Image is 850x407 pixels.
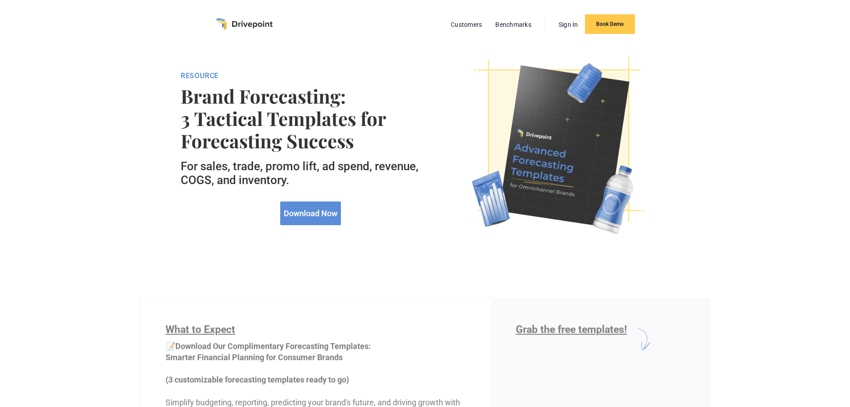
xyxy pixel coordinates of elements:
[166,375,349,384] strong: (3 customizable forecasting templates ready to go)
[491,19,536,30] a: Benchmarks
[627,323,658,354] img: arrow
[166,323,235,336] span: What to Expect
[516,323,627,354] h6: Grab the free templates!
[181,85,440,152] strong: Brand Forecasting: 3 Tactical Templates for Forecasting Success
[181,71,440,80] div: RESOURCE
[181,159,440,187] h5: For sales, trade, promo lift, ad spend, revenue, COGS, and inventory.
[446,19,486,30] a: Customers
[554,19,583,30] a: Sign In
[166,341,371,362] strong: Download Our Complimentary Forecasting Templates: Smarter Financial Planning for Consumer Brands
[216,18,273,30] a: home
[585,14,635,34] a: Book Demo
[280,201,341,225] a: Download Now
